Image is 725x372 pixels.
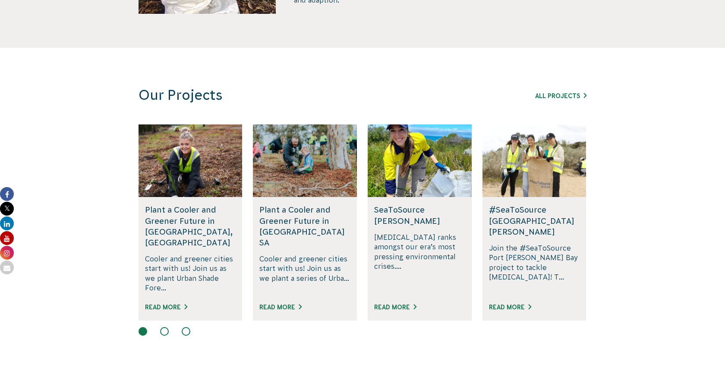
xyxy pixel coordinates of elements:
[145,304,187,311] a: Read More
[374,304,416,311] a: Read More
[145,204,236,248] h5: Plant a Cooler and Greener Future in [GEOGRAPHIC_DATA], [GEOGRAPHIC_DATA]
[535,92,586,99] a: All Projects
[145,254,236,293] p: Cooler and greener cities start with us! Join us as we plant Urban Shade Fore...
[374,204,465,226] h5: SeaToSource [PERSON_NAME]
[489,204,580,237] h5: #SeaToSource [GEOGRAPHIC_DATA][PERSON_NAME]
[259,304,302,311] a: Read More
[259,254,350,293] p: Cooler and greener cities start with us! Join us as we plant a series of Urba...
[489,243,580,293] p: Join the #SeaToSource Port [PERSON_NAME] Bay project to tackle [MEDICAL_DATA]! T...
[489,304,531,311] a: Read More
[259,204,350,248] h5: Plant a Cooler and Greener Future in [GEOGRAPHIC_DATA] SA
[139,87,470,104] h3: Our Projects
[374,232,465,293] p: [MEDICAL_DATA] ranks amongst our era’s most pressing environmental crises....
